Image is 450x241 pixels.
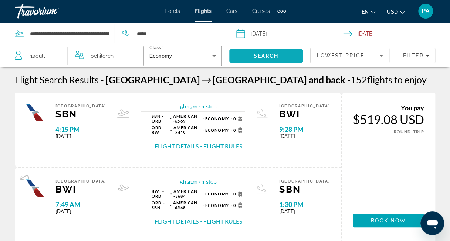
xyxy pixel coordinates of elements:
span: ORD - BWI [152,125,169,135]
iframe: Button to launch messaging window [420,211,444,235]
span: American - [173,125,198,135]
button: Select return date [343,23,450,45]
button: Change language [362,6,376,17]
a: Hotels [165,8,180,14]
a: Travorium [15,1,89,21]
span: 5h 13m [180,104,197,110]
button: Flight Rules [203,217,242,225]
button: Flight Details [155,142,199,150]
span: [GEOGRAPHIC_DATA] [55,104,106,108]
span: 3684 [173,189,201,198]
span: [GEOGRAPHIC_DATA] [279,104,330,108]
h1: Flight Search Results [15,74,99,85]
span: flights to enjoy [367,74,427,85]
span: [GEOGRAPHIC_DATA] [279,179,330,184]
span: [GEOGRAPHIC_DATA] [106,74,200,85]
span: Economy [205,203,229,208]
img: Airline logo [26,179,44,197]
span: 9:28 PM [279,125,330,133]
span: 3419 [173,125,201,135]
mat-select: Sort by [317,51,383,60]
span: BWI [55,184,106,195]
span: PA [422,7,430,15]
button: Change currency [387,6,405,17]
span: 0 [91,51,114,61]
a: Cars [226,8,237,14]
span: USD [387,9,398,15]
span: ORD - SBN [152,200,169,210]
span: 4:15 PM [55,125,106,133]
span: Economy [205,191,229,196]
span: BWI [279,108,330,120]
span: - [101,74,104,85]
img: Airline logo [26,104,44,122]
span: American - [173,114,197,123]
span: Economy [205,128,229,133]
span: 0 [233,127,245,133]
span: 0 [233,202,245,208]
button: Book now [353,214,424,227]
span: [GEOGRAPHIC_DATA] [213,74,307,85]
span: 6569 [173,114,201,123]
span: 1:30 PM [279,200,330,208]
button: Flight Details [155,217,199,225]
span: Search [254,53,279,59]
span: en [362,9,369,15]
span: 0 [233,116,245,121]
button: User Menu [416,3,435,19]
button: Flight Rules [203,142,242,150]
span: [DATE] [279,208,330,214]
button: Extra navigation items [277,5,286,17]
span: - [347,74,351,85]
span: and back [309,74,345,85]
span: [DATE] [279,133,330,139]
span: Book now [371,218,406,224]
div: $519.08 USD [353,112,424,127]
span: SBN [279,184,330,195]
span: 6568 [173,200,201,210]
a: Flights [195,8,212,14]
span: BWI - ORD [152,189,169,198]
button: Search [229,49,303,63]
button: Filters [397,48,435,63]
span: 1 [30,51,45,61]
span: SBN [55,108,106,120]
span: American - [173,200,197,210]
span: [DATE] [55,133,106,139]
span: 7:49 AM [55,200,106,208]
button: Select depart date [236,23,343,45]
span: [DATE] [55,208,106,214]
span: 1 stop [202,179,217,185]
span: 0 [233,191,245,197]
span: 152 [347,74,367,85]
span: 1 stop [202,104,217,110]
span: Economy [149,53,172,59]
span: 5h 41m [180,179,197,185]
span: Lowest Price [317,53,364,58]
mat-label: Class [149,46,161,50]
span: [GEOGRAPHIC_DATA] [55,179,106,184]
span: Filter [403,53,424,58]
span: Children [94,53,114,59]
span: ROUND TRIP [394,130,424,134]
button: Travelers: 1 adult, 0 children [7,45,136,67]
span: Adult [33,53,45,59]
span: SBN - ORD [152,114,169,123]
span: Economy [205,116,229,121]
div: You pay [353,104,424,112]
a: Cruises [252,8,270,14]
span: American - [173,189,198,198]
